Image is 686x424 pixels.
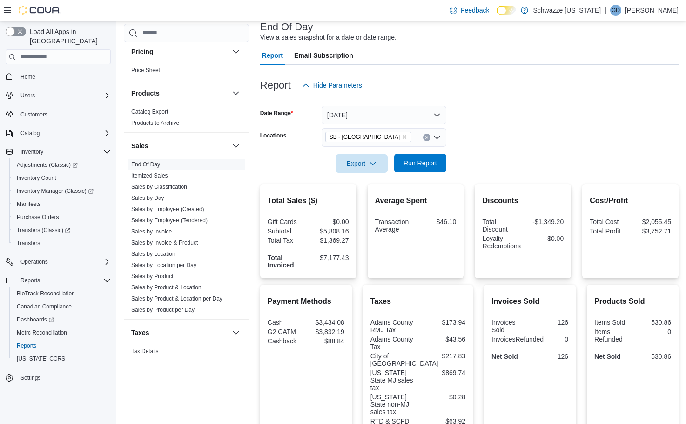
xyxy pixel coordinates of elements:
button: Run Report [394,154,446,172]
span: Inventory Count [13,172,111,184]
span: Sales by Product & Location per Day [131,294,222,302]
button: Taxes [230,327,242,338]
span: GD [612,5,620,16]
button: Export [336,154,388,173]
button: Transfers [9,237,114,250]
span: End Of Day [131,160,160,168]
div: Subtotal [268,227,306,235]
button: Reports [17,275,44,286]
span: Manifests [17,200,40,208]
span: Reports [17,275,111,286]
p: [PERSON_NAME] [625,5,679,16]
span: Sales by Product & Location [131,283,202,291]
button: Inventory [17,146,47,157]
button: Remove SB - Brighton from selection in this group [402,134,407,140]
div: View a sales snapshot for a date or date range. [260,33,397,42]
a: Dashboards [13,314,58,325]
a: End Of Day [131,161,160,167]
a: Adjustments (Classic) [13,159,81,171]
span: Inventory [17,146,111,157]
span: Sales by Employee (Created) [131,205,204,212]
button: Products [131,88,229,97]
p: Schwazze [US_STATE] [533,5,601,16]
button: Canadian Compliance [9,300,114,313]
button: Users [2,89,114,102]
div: Invoices Sold [491,319,528,334]
a: Metrc Reconciliation [13,327,71,338]
button: Reports [2,274,114,287]
h2: Total Sales ($) [268,195,349,206]
div: [US_STATE] State MJ sales tax [370,369,416,391]
span: Sales by Product per Day [131,306,195,313]
div: Total Profit [590,227,628,235]
span: Canadian Compliance [17,303,72,310]
div: $0.00 [525,235,564,242]
span: Home [17,71,111,82]
div: $2,055.45 [632,218,671,226]
a: Inventory Count [13,172,60,184]
a: [US_STATE] CCRS [13,353,69,364]
div: [US_STATE] State non-MJ sales tax [370,393,416,416]
h2: Discounts [482,195,564,206]
h3: Pricing [131,47,153,56]
button: Inventory [2,145,114,158]
span: Sales by Day [131,194,164,201]
a: Home [17,71,39,82]
button: Operations [2,255,114,268]
label: Date Range [260,109,293,117]
span: Tax Exemptions [131,358,171,366]
div: Sales [124,158,249,319]
div: $5,808.16 [310,227,349,235]
a: Sales by Location [131,250,175,257]
button: BioTrack Reconciliation [9,287,114,300]
div: Cash [268,319,304,326]
a: Transfers (Classic) [13,225,74,236]
a: Sales by Classification [131,183,187,190]
span: Report [262,46,283,65]
span: Export [341,154,382,173]
h2: Average Spent [375,195,457,206]
span: Inventory Count [17,174,56,182]
span: SB - Brighton [325,132,411,142]
button: Catalog [17,128,43,139]
div: $173.94 [420,319,465,326]
a: Price Sheet [131,67,160,73]
div: Transaction Average [375,218,414,233]
span: Catalog Export [131,108,168,115]
div: Total Tax [268,237,306,244]
a: BioTrack Reconciliation [13,288,79,299]
button: Users [17,90,39,101]
a: Customers [17,109,51,120]
a: Tax Exemptions [131,359,171,365]
a: Dashboards [9,313,114,326]
span: Reports [13,340,111,351]
p: | [605,5,606,16]
div: $0.28 [420,393,465,401]
h3: Products [131,88,160,97]
span: Users [17,90,111,101]
span: Operations [20,258,48,266]
span: Washington CCRS [13,353,111,364]
div: Total Cost [590,218,628,226]
span: Load All Apps in [GEOGRAPHIC_DATA] [26,27,111,46]
span: Sales by Invoice & Product [131,239,198,246]
nav: Complex example [6,66,111,409]
strong: Net Sold [594,353,621,360]
h2: Products Sold [594,296,671,307]
span: Run Report [404,158,437,168]
span: Transfers [13,238,111,249]
span: Transfers [17,239,40,247]
span: Email Subscription [294,46,353,65]
span: Manifests [13,198,111,210]
h2: Cost/Profit [590,195,671,206]
h3: Report [260,80,291,91]
button: Manifests [9,198,114,211]
label: Locations [260,132,287,139]
div: $43.56 [420,335,465,343]
button: Catalog [2,127,114,140]
div: Adams County Tax [370,335,416,350]
div: Items Sold [594,319,631,326]
a: Transfers [13,238,44,249]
